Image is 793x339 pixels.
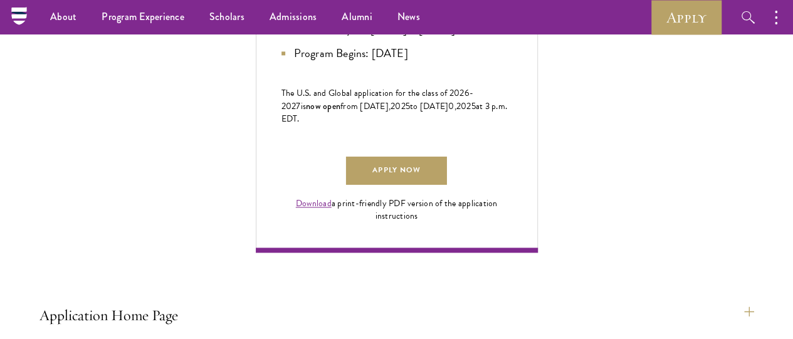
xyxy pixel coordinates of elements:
[456,100,471,113] span: 202
[301,100,307,113] span: is
[465,86,470,100] span: 6
[39,300,754,330] button: Application Home Page
[281,100,508,125] span: at 3 p.m. EDT.
[306,100,340,112] span: now open
[281,86,465,100] span: The U.S. and Global application for the class of 202
[471,100,476,113] span: 5
[448,100,454,113] span: 0
[281,44,512,62] li: Program Begins: [DATE]
[391,100,406,113] span: 202
[346,157,446,185] a: Apply Now
[340,100,391,113] span: from [DATE],
[296,197,332,210] a: Download
[410,100,448,113] span: to [DATE]
[281,86,474,113] span: -202
[281,197,512,222] div: a print-friendly PDF version of the application instructions
[296,100,300,113] span: 7
[406,100,410,113] span: 5
[454,100,456,113] span: ,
